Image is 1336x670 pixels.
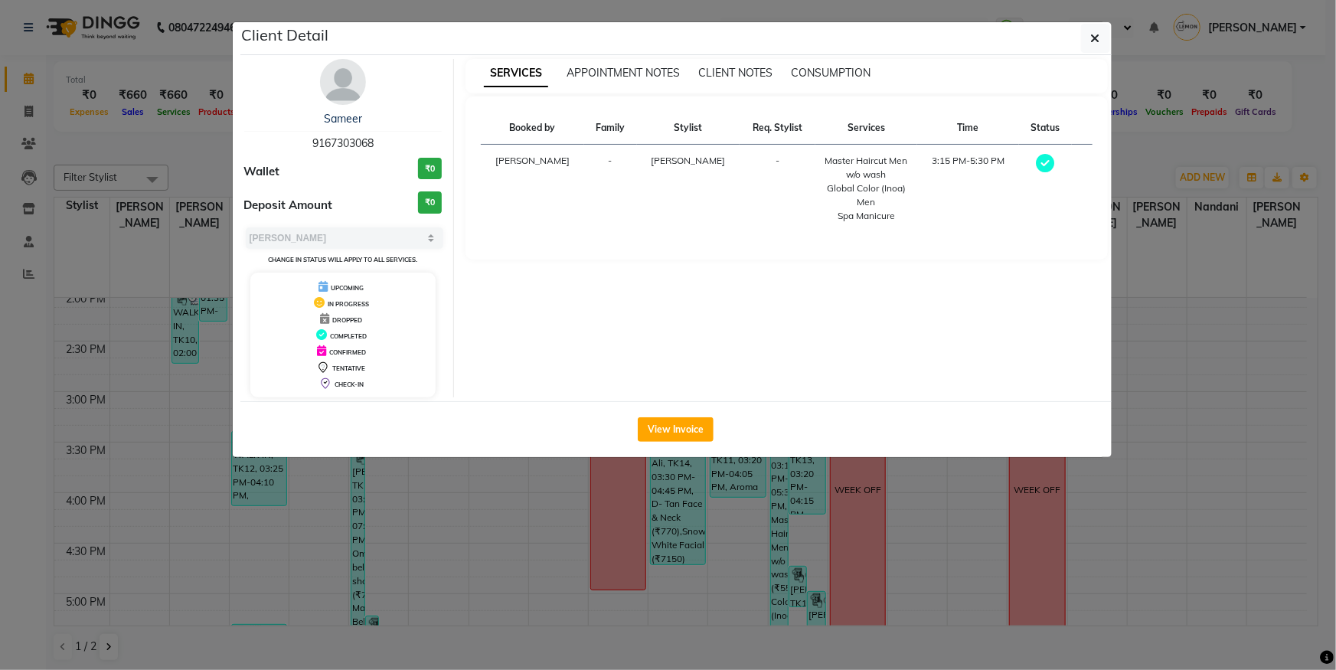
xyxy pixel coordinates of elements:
th: Req. Stylist [740,112,815,145]
span: COMPLETED [330,332,367,340]
th: Family [584,112,637,145]
span: CHECK-IN [335,381,364,388]
span: 9167303068 [312,136,374,150]
span: APPOINTMENT NOTES [567,66,680,80]
img: avatar [320,59,366,105]
td: 3:15 PM-5:30 PM [917,145,1018,233]
span: Deposit Amount [244,197,333,214]
span: CONSUMPTION [791,66,871,80]
th: Status [1019,112,1072,145]
h3: ₹0 [418,158,442,180]
span: IN PROGRESS [328,300,369,308]
div: Master Haircut Men w/o wash [825,154,908,181]
th: Stylist [637,112,740,145]
span: CONFIRMED [329,348,366,356]
td: [PERSON_NAME] [481,145,584,233]
th: Booked by [481,112,584,145]
h3: ₹0 [418,191,442,214]
span: SERVICES [484,60,548,87]
td: - [584,145,637,233]
span: Wallet [244,163,280,181]
a: Sameer [324,112,362,126]
span: TENTATIVE [332,364,365,372]
th: Services [815,112,917,145]
span: DROPPED [332,316,362,324]
div: Global Color (Inoa) Men [825,181,908,209]
small: Change in status will apply to all services. [268,256,417,263]
span: UPCOMING [331,284,364,292]
th: Time [917,112,1018,145]
h5: Client Detail [242,24,329,47]
td: - [740,145,815,233]
div: Spa Manicure [825,209,908,223]
button: View Invoice [638,417,714,442]
span: [PERSON_NAME] [651,155,725,166]
span: CLIENT NOTES [698,66,773,80]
